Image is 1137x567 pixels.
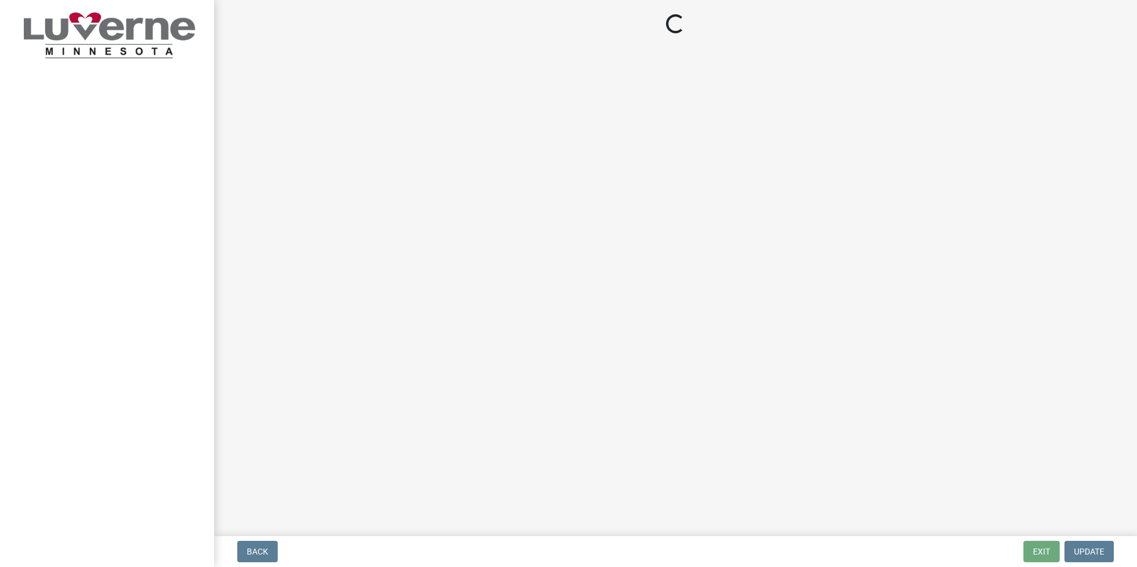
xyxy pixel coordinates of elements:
button: Exit [1023,541,1060,562]
span: Update [1074,547,1104,556]
span: Back [247,547,268,556]
button: Update [1064,541,1114,562]
button: Back [237,541,278,562]
img: City of Luverne, Minnesota [24,12,195,58]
